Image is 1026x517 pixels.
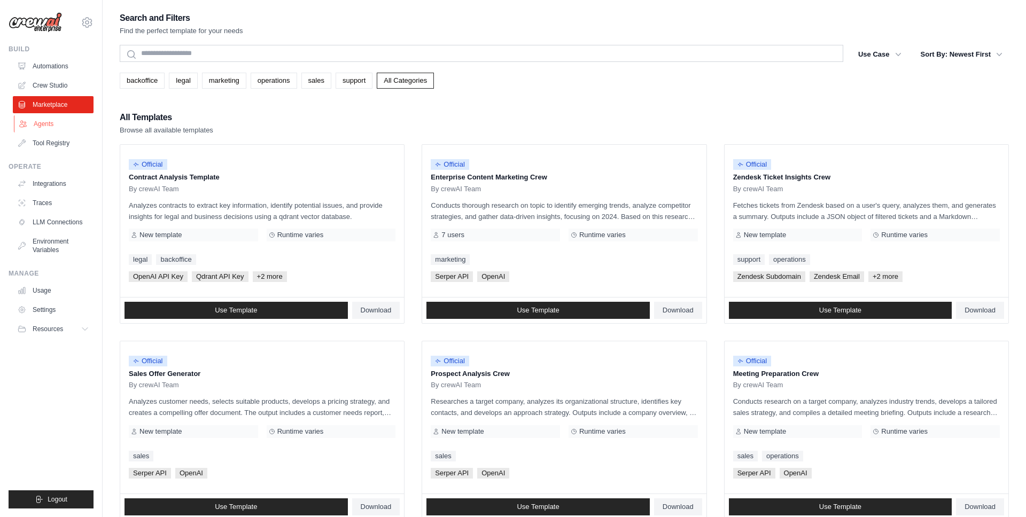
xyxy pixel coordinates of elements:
[431,271,473,282] span: Serper API
[129,185,179,193] span: By crewAI Team
[202,73,246,89] a: marketing
[169,73,197,89] a: legal
[733,200,1000,222] p: Fetches tickets from Zendesk based on a user's query, analyzes them, and generates a summary. Out...
[431,396,697,418] p: Researches a target company, analyzes its organizational structure, identifies key contacts, and ...
[881,427,928,436] span: Runtime varies
[431,369,697,379] p: Prospect Analysis Crew
[517,503,559,511] span: Use Template
[125,302,348,319] a: Use Template
[361,306,392,315] span: Download
[120,125,213,136] p: Browse all available templates
[13,175,94,192] a: Integrations
[733,381,783,389] span: By crewAI Team
[352,302,400,319] a: Download
[13,320,94,338] button: Resources
[956,302,1004,319] a: Download
[431,185,481,193] span: By crewAI Team
[517,306,559,315] span: Use Template
[431,172,697,183] p: Enterprise Content Marketing Crew
[733,356,772,366] span: Official
[129,254,152,265] a: legal
[129,381,179,389] span: By crewAI Team
[431,468,473,479] span: Serper API
[733,172,1000,183] p: Zendesk Ticket Insights Crew
[852,45,908,64] button: Use Case
[965,306,996,315] span: Download
[663,503,694,511] span: Download
[129,172,395,183] p: Contract Analysis Template
[477,271,509,282] span: OpenAI
[9,269,94,278] div: Manage
[251,73,297,89] a: operations
[48,495,67,504] span: Logout
[277,231,324,239] span: Runtime varies
[361,503,392,511] span: Download
[14,115,95,132] a: Agents
[965,503,996,511] span: Download
[336,73,372,89] a: support
[431,381,481,389] span: By crewAI Team
[33,325,63,333] span: Resources
[956,498,1004,515] a: Download
[810,271,864,282] span: Zendesk Email
[13,233,94,258] a: Environment Variables
[129,356,167,366] span: Official
[729,498,952,515] a: Use Template
[175,468,207,479] span: OpenAI
[868,271,903,282] span: +2 more
[192,271,248,282] span: Qdrant API Key
[733,185,783,193] span: By crewAI Team
[729,302,952,319] a: Use Template
[426,302,650,319] a: Use Template
[733,254,765,265] a: support
[9,45,94,53] div: Build
[819,306,861,315] span: Use Template
[277,427,324,436] span: Runtime varies
[579,427,626,436] span: Runtime varies
[733,271,805,282] span: Zendesk Subdomain
[129,396,395,418] p: Analyzes customer needs, selects suitable products, develops a pricing strategy, and creates a co...
[120,110,213,125] h2: All Templates
[431,451,455,461] a: sales
[769,254,810,265] a: operations
[819,503,861,511] span: Use Template
[9,12,62,33] img: Logo
[13,301,94,318] a: Settings
[377,73,434,89] a: All Categories
[733,369,1000,379] p: Meeting Preparation Crew
[139,427,182,436] span: New template
[125,498,348,515] a: Use Template
[13,214,94,231] a: LLM Connections
[129,451,153,461] a: sales
[431,254,470,265] a: marketing
[654,302,702,319] a: Download
[744,427,786,436] span: New template
[762,451,803,461] a: operations
[780,468,812,479] span: OpenAI
[744,231,786,239] span: New template
[13,96,94,113] a: Marketplace
[733,159,772,170] span: Official
[352,498,400,515] a: Download
[881,231,928,239] span: Runtime varies
[13,58,94,75] a: Automations
[733,451,758,461] a: sales
[129,200,395,222] p: Analyzes contracts to extract key information, identify potential issues, and provide insights fo...
[654,498,702,515] a: Download
[914,45,1009,64] button: Sort By: Newest First
[215,503,257,511] span: Use Template
[156,254,196,265] a: backoffice
[431,200,697,222] p: Conducts thorough research on topic to identify emerging trends, analyze competitor strategies, a...
[733,468,775,479] span: Serper API
[215,306,257,315] span: Use Template
[431,356,469,366] span: Official
[13,77,94,94] a: Crew Studio
[13,135,94,152] a: Tool Registry
[663,306,694,315] span: Download
[13,282,94,299] a: Usage
[431,159,469,170] span: Official
[426,498,650,515] a: Use Template
[441,427,484,436] span: New template
[579,231,626,239] span: Runtime varies
[129,271,188,282] span: OpenAI API Key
